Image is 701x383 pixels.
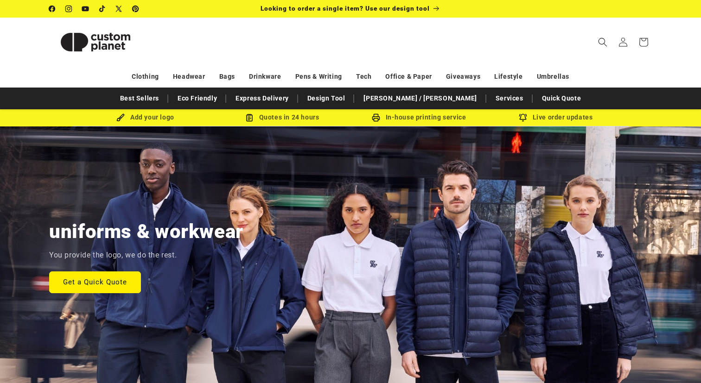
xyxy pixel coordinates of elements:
[537,90,586,107] a: Quick Quote
[655,339,701,383] iframe: Chat Widget
[77,112,214,123] div: Add your logo
[249,69,281,85] a: Drinkware
[494,69,523,85] a: Lifestyle
[537,69,569,85] a: Umbrellas
[49,21,142,63] img: Custom Planet
[446,69,480,85] a: Giveaways
[49,271,141,293] a: Get a Quick Quote
[219,69,235,85] a: Bags
[132,69,159,85] a: Clothing
[214,112,350,123] div: Quotes in 24 hours
[372,113,380,122] img: In-house printing
[491,90,528,107] a: Services
[173,69,205,85] a: Headwear
[295,69,342,85] a: Pens & Writing
[385,69,432,85] a: Office & Paper
[245,113,254,122] img: Order Updates Icon
[173,90,222,107] a: Eco Friendly
[356,69,371,85] a: Tech
[303,90,350,107] a: Design Tool
[49,219,243,244] h2: uniforms & workwear
[350,112,487,123] div: In-house printing service
[116,113,125,122] img: Brush Icon
[359,90,481,107] a: [PERSON_NAME] / [PERSON_NAME]
[487,112,624,123] div: Live order updates
[593,32,613,52] summary: Search
[46,18,146,66] a: Custom Planet
[519,113,527,122] img: Order updates
[49,249,177,262] p: You provide the logo, we do the rest.
[231,90,293,107] a: Express Delivery
[115,90,164,107] a: Best Sellers
[261,5,430,12] span: Looking to order a single item? Use our design tool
